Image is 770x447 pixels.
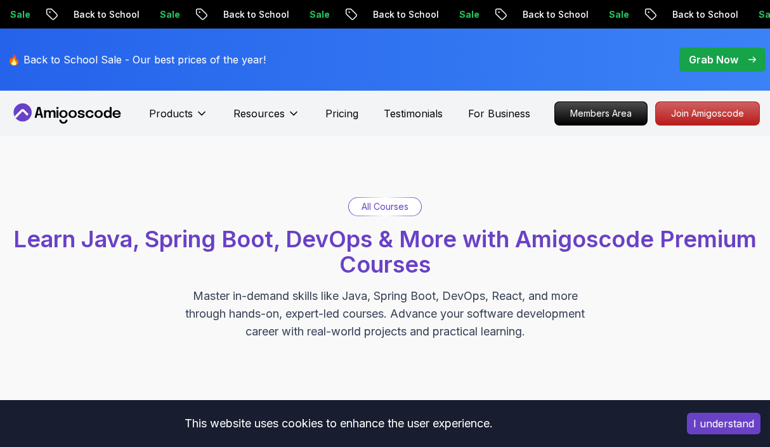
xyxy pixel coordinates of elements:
[149,106,193,121] p: Products
[661,8,747,21] p: Back to School
[597,8,638,21] p: Sale
[655,101,760,126] a: Join Amigoscode
[233,106,285,121] p: Resources
[687,413,760,434] button: Accept cookies
[362,200,408,213] p: All Courses
[13,225,757,278] span: Learn Java, Spring Boot, DevOps & More with Amigoscode Premium Courses
[555,102,647,125] p: Members Area
[233,106,300,131] button: Resources
[62,8,148,21] p: Back to School
[656,102,759,125] p: Join Amigoscode
[448,8,488,21] p: Sale
[325,106,358,121] a: Pricing
[10,410,668,437] div: This website uses cookies to enhance the user experience.
[298,8,339,21] p: Sale
[212,8,298,21] p: Back to School
[172,287,598,340] p: Master in-demand skills like Java, Spring Boot, DevOps, React, and more through hands-on, expert-...
[148,8,189,21] p: Sale
[362,8,448,21] p: Back to School
[8,52,266,67] p: 🔥 Back to School Sale - Our best prices of the year!
[511,8,597,21] p: Back to School
[468,106,530,121] a: For Business
[149,106,208,131] button: Products
[384,106,443,121] a: Testimonials
[689,52,738,67] p: Grab Now
[554,101,648,126] a: Members Area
